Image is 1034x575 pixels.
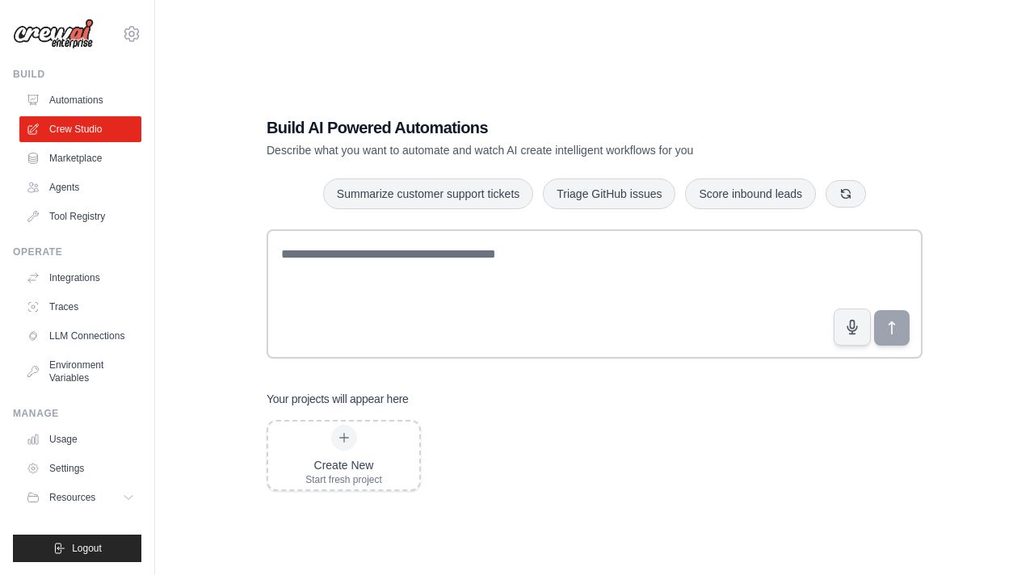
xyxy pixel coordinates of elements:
h3: Your projects will appear here [267,391,409,407]
img: Logo [13,19,94,49]
button: Get new suggestions [826,180,866,208]
a: Automations [19,87,141,113]
a: Marketplace [19,145,141,171]
a: Traces [19,294,141,320]
div: Create New [305,457,382,473]
button: Click to speak your automation idea [834,308,871,346]
button: Triage GitHub issues [543,178,675,209]
span: Resources [49,491,95,504]
span: Logout [72,542,102,555]
a: Usage [19,426,141,452]
button: Summarize customer support tickets [323,178,533,209]
a: Settings [19,455,141,481]
a: Tool Registry [19,204,141,229]
h1: Build AI Powered Automations [267,116,809,139]
p: Describe what you want to automate and watch AI create intelligent workflows for you [267,142,809,158]
button: Score inbound leads [685,178,816,209]
div: Operate [13,246,141,258]
div: Start fresh project [305,473,382,486]
button: Resources [19,485,141,510]
div: Manage [13,407,141,420]
a: Agents [19,174,141,200]
div: Build [13,68,141,81]
a: Environment Variables [19,352,141,391]
button: Logout [13,535,141,562]
a: Integrations [19,265,141,291]
a: Crew Studio [19,116,141,142]
a: LLM Connections [19,323,141,349]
